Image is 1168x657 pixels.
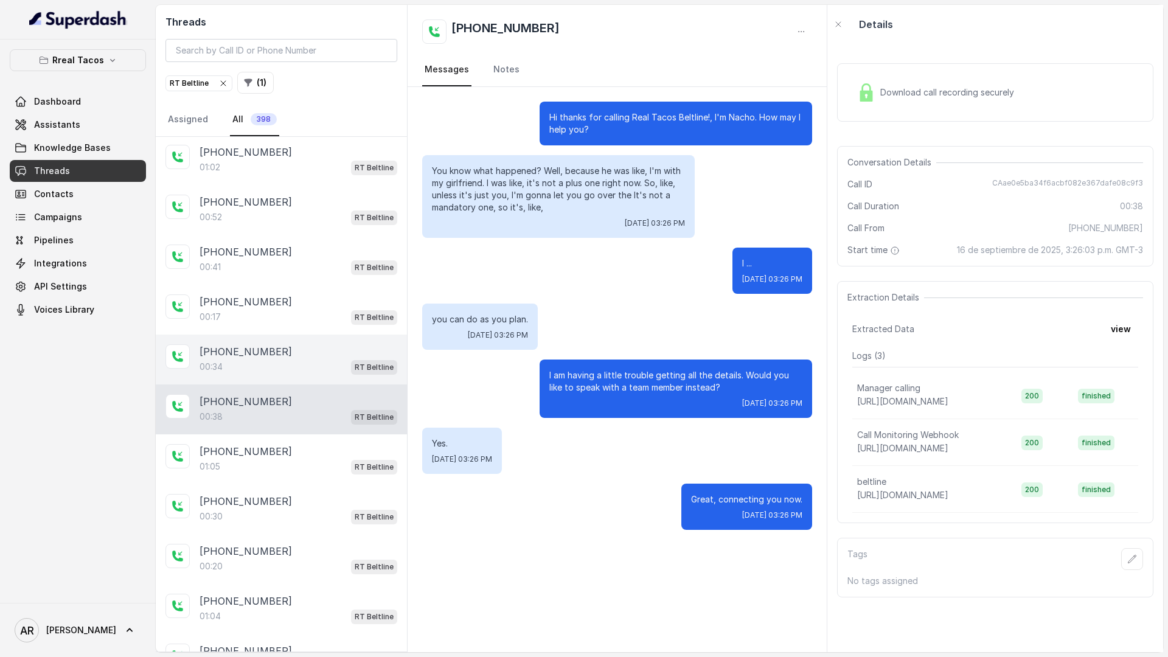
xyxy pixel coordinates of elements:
span: 398 [251,113,277,125]
p: [PHONE_NUMBER] [200,494,292,509]
span: 200 [1021,436,1043,450]
p: Details [859,17,893,32]
p: I am having a little trouble getting all the details. Would you like to speak with a team member ... [549,369,802,394]
button: (1) [237,72,274,94]
span: 00:38 [1120,200,1143,212]
p: Great, connecting you now. [691,493,802,506]
span: [PHONE_NUMBER] [1068,222,1143,234]
span: Download call recording securely [880,86,1019,99]
span: Call Duration [847,200,899,212]
span: Assistants [34,119,80,131]
span: [DATE] 03:26 PM [625,218,685,228]
button: Rreal Tacos [10,49,146,71]
span: Extracted Data [852,323,914,335]
span: finished [1078,482,1114,497]
p: Rreal Tacos [52,53,104,68]
h2: Threads [165,15,397,29]
p: You know what happened? Well, because he was like, I'm with my girlfriend. I was like, it's not a... [432,165,685,214]
span: 200 [1021,482,1043,497]
span: [DATE] 03:26 PM [742,274,802,284]
img: light.svg [29,10,127,29]
p: 01:04 [200,610,221,622]
p: RT Beltline [355,561,394,573]
p: 00:20 [200,560,223,572]
a: Voices Library [10,299,146,321]
p: I ... [742,257,802,269]
p: 01:05 [200,461,220,473]
p: RT Beltline [355,611,394,623]
a: Messages [422,54,471,86]
a: Knowledge Bases [10,137,146,159]
a: Dashboard [10,91,146,113]
p: [PHONE_NUMBER] [200,544,292,558]
p: Yes. [432,437,492,450]
span: [DATE] 03:26 PM [468,330,528,340]
span: [DATE] 03:26 PM [742,398,802,408]
a: Contacts [10,183,146,205]
p: RT Beltline [355,361,394,374]
text: AR [20,624,34,637]
span: CAae0e5ba34f6acbf082e367dafe08c9f3 [992,178,1143,190]
span: 16 de septiembre de 2025, 3:26:03 p.m. GMT-3 [957,244,1143,256]
span: [URL][DOMAIN_NAME] [857,396,948,406]
p: 01:02 [200,161,220,173]
p: Call Monitoring Webhook [857,429,959,441]
span: finished [1078,389,1114,403]
div: RT Beltline [170,77,228,89]
span: Dashboard [34,96,81,108]
span: [DATE] 03:26 PM [432,454,492,464]
p: RT Beltline [355,511,394,523]
a: Assigned [165,103,210,136]
span: 200 [1021,389,1043,403]
nav: Tabs [165,103,397,136]
a: Notes [491,54,522,86]
a: Assistants [10,114,146,136]
p: 00:52 [200,211,222,223]
p: Logs ( 3 ) [852,350,1138,362]
span: Integrations [34,257,87,269]
span: Conversation Details [847,156,936,169]
span: API Settings [34,280,87,293]
span: [DATE] 03:26 PM [742,510,802,520]
span: finished [1078,436,1114,450]
span: [URL][DOMAIN_NAME] [857,443,948,453]
span: Extraction Details [847,291,924,304]
span: Campaigns [34,211,82,223]
p: [PHONE_NUMBER] [200,145,292,159]
span: Start time [847,244,902,256]
a: [PERSON_NAME] [10,613,146,647]
p: RT Beltline [355,262,394,274]
p: No tags assigned [847,575,1143,587]
img: Lock Icon [857,83,875,102]
span: Call ID [847,178,872,190]
a: Integrations [10,252,146,274]
p: RT Beltline [355,461,394,473]
span: Knowledge Bases [34,142,111,154]
button: RT Beltline [165,75,232,91]
span: Pipelines [34,234,74,246]
span: Voices Library [34,304,94,316]
p: [PHONE_NUMBER] [200,594,292,608]
span: [PERSON_NAME] [46,624,116,636]
p: 00:30 [200,510,223,523]
p: 00:41 [200,261,221,273]
p: RT Beltline [355,411,394,423]
p: you can do as you plan. [432,313,528,325]
button: view [1104,318,1138,340]
a: Pipelines [10,229,146,251]
h2: [PHONE_NUMBER] [451,19,560,44]
p: Hi thanks for calling Real Tacos Beltline!, I'm Nacho. How may I help you? [549,111,802,136]
a: Threads [10,160,146,182]
span: [URL][DOMAIN_NAME] [857,490,948,500]
p: 00:34 [200,361,223,373]
span: Contacts [34,188,74,200]
input: Search by Call ID or Phone Number [165,39,397,62]
p: Manager calling [857,382,920,394]
a: API Settings [10,276,146,297]
p: [PHONE_NUMBER] [200,245,292,259]
p: [PHONE_NUMBER] [200,195,292,209]
p: RT Beltline [355,311,394,324]
p: RT Beltline [355,162,394,174]
nav: Tabs [422,54,812,86]
p: [PHONE_NUMBER] [200,344,292,359]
